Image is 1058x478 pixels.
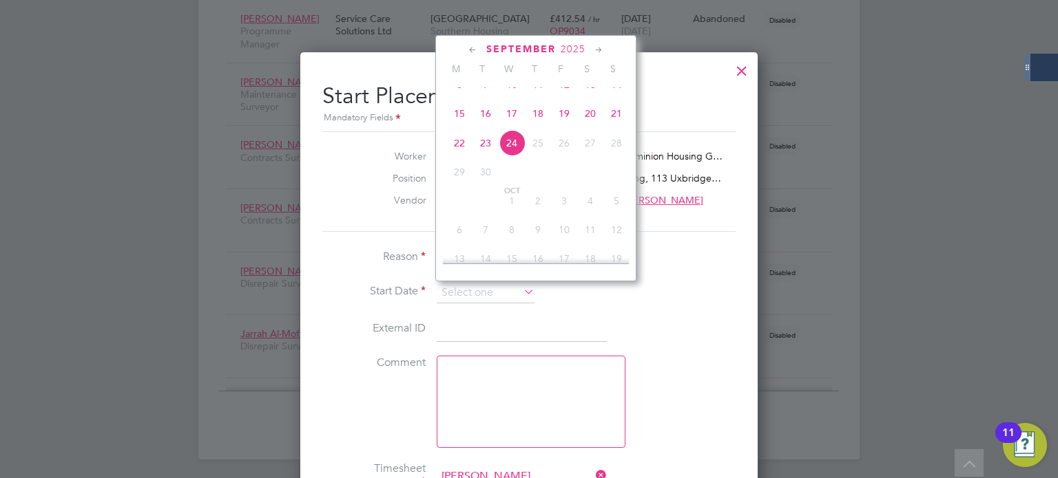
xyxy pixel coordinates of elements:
span: 21 [603,100,630,127]
span: 20 [577,100,603,127]
span: Ealing, 113 Uxbridge… [619,172,721,184]
span: 3 [551,188,577,214]
span: F [548,63,574,75]
span: 12 [603,217,630,243]
span: September [486,43,556,55]
span: 29 [446,159,473,185]
span: 9 [525,217,551,243]
span: M [443,63,469,75]
span: 27 [577,130,603,156]
span: A2Dominion Housing G… [610,150,723,162]
label: Vendor [351,194,426,206]
span: 26 [551,130,577,156]
span: 13 [446,246,473,272]
span: S [600,63,626,75]
span: 24 [499,130,525,156]
span: 16 [525,246,551,272]
span: T [521,63,548,75]
span: [PERSON_NAME] [624,194,703,206]
label: Start Date [322,284,426,298]
span: 17 [499,100,525,127]
span: 7 [473,217,499,243]
span: 18 [525,100,551,127]
span: 10 [551,217,577,243]
h2: Start Placement 303512 [322,72,736,126]
label: Reason [322,250,426,264]
span: 22 [446,130,473,156]
label: External ID [322,321,426,336]
span: 30 [473,159,499,185]
label: Worker [351,150,426,162]
span: 16 [473,100,499,127]
span: 11 [577,217,603,243]
span: 5 [603,188,630,214]
input: Select one [437,283,535,303]
span: 14 [473,246,499,272]
span: S [574,63,600,75]
span: 17 [551,246,577,272]
span: 23 [473,130,499,156]
label: Position [351,172,426,184]
span: 4 [577,188,603,214]
span: 15 [499,246,525,272]
span: 1 [499,188,525,214]
span: 18 [577,246,603,272]
span: Oct [499,188,525,195]
div: 11 [1002,433,1015,450]
span: 8 [499,217,525,243]
span: 2025 [561,43,585,55]
div: Mandatory Fields [322,111,736,126]
span: 25 [525,130,551,156]
span: T [469,63,495,75]
span: 19 [551,100,577,127]
span: 15 [446,100,473,127]
button: Open Resource Center, 11 new notifications [1003,423,1047,467]
span: 6 [446,217,473,243]
span: 2 [525,188,551,214]
span: W [495,63,521,75]
span: 19 [603,246,630,272]
label: Comment [322,356,426,370]
span: 28 [603,130,630,156]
